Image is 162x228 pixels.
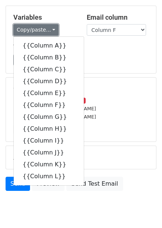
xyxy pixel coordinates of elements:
a: Send Test Email [66,177,123,191]
a: {{Column F}} [14,99,84,111]
small: [EMAIL_ADDRESS][DOMAIN_NAME] [13,114,96,120]
a: {{Column B}} [14,52,84,63]
a: {{Column I}} [14,135,84,147]
iframe: Chat Widget [125,192,162,228]
a: {{Column H}} [14,123,84,135]
a: {{Column C}} [14,63,84,75]
a: {{Column L}} [14,170,84,182]
a: {{Column J}} [14,147,84,159]
a: {{Column G}} [14,111,84,123]
h5: Variables [13,13,76,22]
a: {{Column K}} [14,159,84,170]
a: Copy/paste... [13,24,59,36]
a: Send [6,177,30,191]
a: {{Column A}} [14,40,84,52]
h5: Email column [87,13,149,22]
a: {{Column E}} [14,87,84,99]
small: [EMAIL_ADDRESS][DOMAIN_NAME] [13,106,96,111]
a: {{Column D}} [14,75,84,87]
